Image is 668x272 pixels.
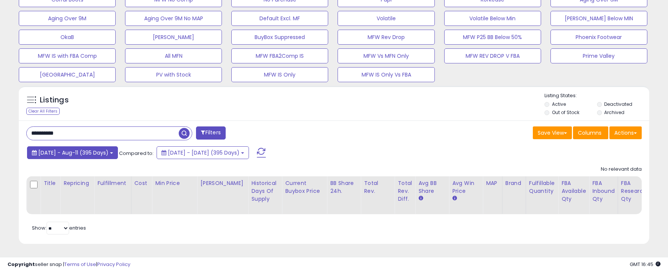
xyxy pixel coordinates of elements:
label: Deactivated [604,101,632,107]
button: MFW IS Only [231,67,328,82]
h5: Listings [40,95,69,105]
a: Terms of Use [64,261,96,268]
button: Volatile Below Min [444,11,541,26]
div: Title [44,179,57,187]
span: Show: entries [32,224,86,231]
span: 2025-08-12 16:45 GMT [630,261,660,268]
div: MAP [486,179,499,187]
small: Avg Win Price. [452,195,457,202]
button: [GEOGRAPHIC_DATA] [19,67,116,82]
p: Listing States: [544,92,649,99]
button: [PERSON_NAME] [125,30,222,45]
button: [PERSON_NAME] Below MIN [550,11,647,26]
div: Repricing [63,179,91,187]
div: Historical Days Of Supply [251,179,279,203]
label: Out of Stock [552,109,579,116]
button: Volatile [338,11,434,26]
span: [DATE] - [DATE] (395 Days) [168,149,240,156]
div: Current Buybox Price [285,179,324,195]
a: Privacy Policy [97,261,130,268]
div: Fulfillment [97,179,128,187]
div: BB Share 24h. [330,179,357,195]
span: Columns [578,129,602,137]
button: MFW IS with FBA Comp [19,48,116,63]
div: Min Price [155,179,194,187]
button: Phoenix Footwear [550,30,647,45]
button: MFW Rev Drop [338,30,434,45]
button: [DATE] - [DATE] (395 Days) [157,146,249,159]
button: PV with Stock [125,67,222,82]
div: [PERSON_NAME] [200,179,245,187]
button: Prime Valley [550,48,647,63]
div: Fulfillable Quantity [529,179,555,195]
div: Avg Win Price [452,179,480,195]
button: [DATE] - Aug-11 (395 Days) [27,146,118,159]
div: Clear All Filters [26,108,60,115]
div: Total Rev. [364,179,391,195]
strong: Copyright [8,261,35,268]
label: Active [552,101,566,107]
button: MFW FBA2Comp IS [231,48,328,63]
div: No relevant data [601,166,642,173]
div: Avg BB Share [418,179,446,195]
button: Actions [609,126,642,139]
button: Columns [573,126,608,139]
button: Filters [196,126,225,140]
button: OkaB [19,30,116,45]
button: Aging Over 9M [19,11,116,26]
button: Save View [533,126,572,139]
button: MFW IS Only Vs FBA [338,67,434,82]
div: seller snap | | [8,261,130,268]
div: Brand [505,179,523,187]
span: [DATE] - Aug-11 (395 Days) [38,149,109,156]
button: All MFN [125,48,222,63]
label: Archived [604,109,624,116]
div: Cost [134,179,149,187]
small: Avg BB Share. [418,195,423,202]
button: MFW P25 BB Below 50% [444,30,541,45]
button: BuyBox Suppressed [231,30,328,45]
button: Default Excl. MF [231,11,328,26]
span: Compared to: [119,150,154,157]
div: FBA Available Qty [561,179,586,203]
button: MFW REV DROP V FBA [444,48,541,63]
div: FBA inbound Qty [592,179,615,203]
div: FBA Researching Qty [621,179,655,203]
button: Aging Over 9M No MAP [125,11,222,26]
div: Total Rev. Diff. [398,179,412,203]
button: MFW Vs MFN Only [338,48,434,63]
